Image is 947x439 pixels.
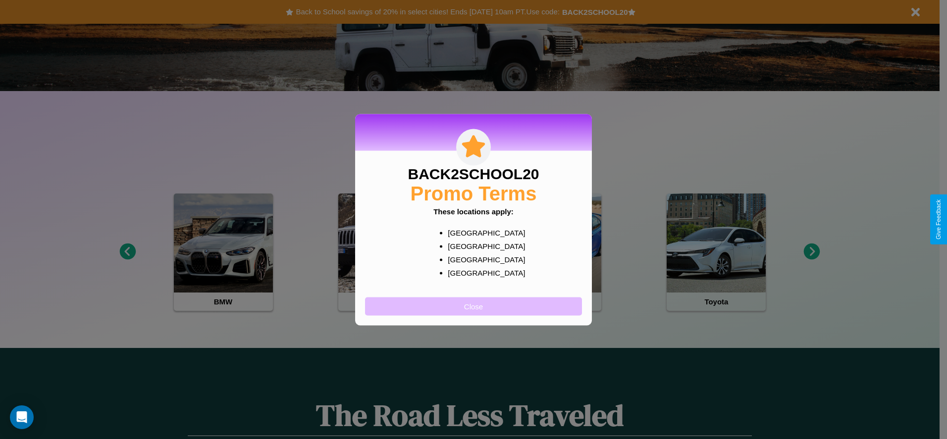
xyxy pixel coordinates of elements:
div: Give Feedback [935,199,942,240]
b: These locations apply: [433,207,514,215]
h2: Promo Terms [411,182,537,204]
p: [GEOGRAPHIC_DATA] [448,252,519,266]
div: Open Intercom Messenger [10,405,34,429]
button: Close [365,297,582,315]
h3: BACK2SCHOOL20 [408,165,539,182]
p: [GEOGRAPHIC_DATA] [448,239,519,252]
p: [GEOGRAPHIC_DATA] [448,226,519,239]
p: [GEOGRAPHIC_DATA] [448,266,519,279]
